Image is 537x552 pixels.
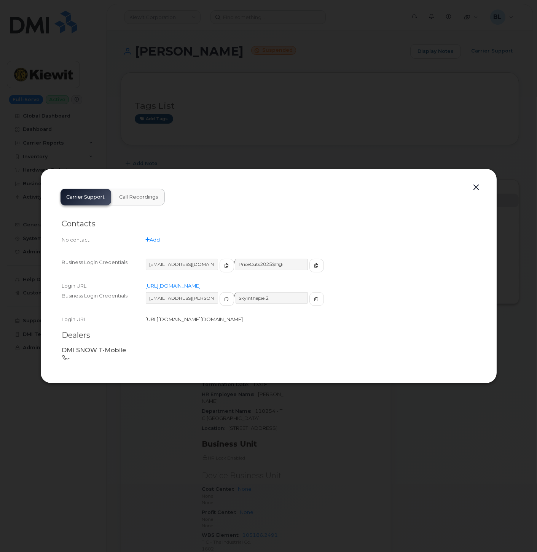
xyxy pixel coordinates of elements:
[120,194,159,200] span: Call Recordings
[220,259,234,272] button: copy to clipboard
[62,316,146,323] div: Login URL
[62,236,146,243] div: No contact
[146,292,475,313] div: /
[146,316,243,322] a: [URL][DOMAIN_NAME][DOMAIN_NAME]
[146,237,160,243] a: Add
[504,519,531,546] iframe: Messenger Launcher
[220,292,234,306] button: copy to clipboard
[62,331,475,340] h2: Dealers
[309,292,324,306] button: copy to clipboard
[62,219,475,229] h2: Contacts
[146,259,475,279] div: /
[309,259,324,272] button: copy to clipboard
[146,283,201,289] a: [URL][DOMAIN_NAME]
[62,355,475,362] p: -
[62,292,146,313] div: Business Login Credentials
[62,346,475,355] p: DMI SNOW T-Mobile
[62,259,146,279] div: Business Login Credentials
[62,282,146,290] div: Login URL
